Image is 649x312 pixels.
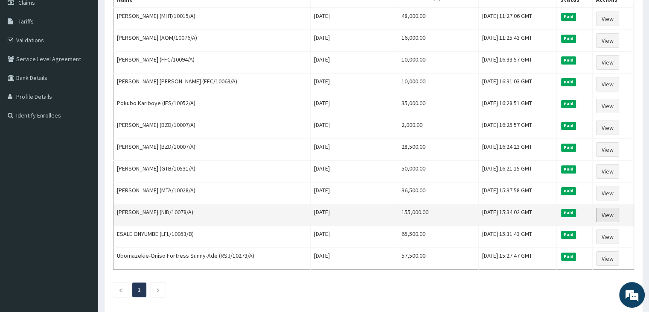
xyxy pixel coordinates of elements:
[479,30,557,52] td: [DATE] 11:25:43 GMT
[561,100,576,108] span: Paid
[398,74,478,95] td: 10,000.00
[114,30,311,52] td: [PERSON_NAME] (AOM/10076/A)
[49,99,118,185] span: We're online!
[138,286,141,294] a: Page 1 is your current page
[398,52,478,74] td: 10,000.00
[479,8,557,30] td: [DATE] 11:27:06 GMT
[561,35,576,42] span: Paid
[311,182,398,204] td: [DATE]
[311,52,398,74] td: [DATE]
[114,182,311,204] td: [PERSON_NAME] (MTA/10028/A)
[311,95,398,117] td: [DATE]
[561,78,576,86] span: Paid
[596,251,619,266] a: View
[114,74,311,95] td: [PERSON_NAME] [PERSON_NAME] (FFC/10063/A)
[561,187,576,195] span: Paid
[596,12,619,26] a: View
[398,161,478,182] td: 50,000.00
[16,43,35,64] img: d_794563401_company_1708531726252_794563401
[479,52,557,74] td: [DATE] 16:33:57 GMT
[114,204,311,226] td: [PERSON_NAME] (NID/10078/A)
[596,33,619,48] a: View
[311,30,398,52] td: [DATE]
[311,139,398,161] td: [DATE]
[561,56,576,64] span: Paid
[398,204,478,226] td: 155,000.00
[311,8,398,30] td: [DATE]
[561,165,576,173] span: Paid
[596,99,619,113] a: View
[114,117,311,139] td: [PERSON_NAME] (BZD/10007/A)
[596,142,619,157] a: View
[596,77,619,91] a: View
[311,74,398,95] td: [DATE]
[596,230,619,244] a: View
[561,144,576,151] span: Paid
[114,8,311,30] td: [PERSON_NAME] (MHT/10015/A)
[479,74,557,95] td: [DATE] 16:31:03 GMT
[479,182,557,204] td: [DATE] 15:37:58 GMT
[18,18,34,25] span: Tariffs
[479,161,557,182] td: [DATE] 16:21:15 GMT
[114,161,311,182] td: [PERSON_NAME] (GTB/10531/A)
[479,204,557,226] td: [DATE] 15:34:02 GMT
[398,117,478,139] td: 2,000.00
[596,208,619,222] a: View
[479,139,557,161] td: [DATE] 16:24:23 GMT
[398,248,478,270] td: 57,500.00
[311,117,398,139] td: [DATE]
[398,226,478,248] td: 65,500.00
[561,122,576,130] span: Paid
[311,226,398,248] td: [DATE]
[596,186,619,200] a: View
[398,8,478,30] td: 48,000.00
[479,95,557,117] td: [DATE] 16:28:51 GMT
[4,215,163,245] textarea: Type your message and hit 'Enter'
[311,204,398,226] td: [DATE]
[311,248,398,270] td: [DATE]
[398,182,478,204] td: 36,500.00
[479,117,557,139] td: [DATE] 16:25:57 GMT
[156,286,160,294] a: Next page
[561,253,576,260] span: Paid
[311,161,398,182] td: [DATE]
[114,139,311,161] td: [PERSON_NAME] (BZD/10007/A)
[398,95,478,117] td: 35,000.00
[114,248,311,270] td: Ubomazekie-Oniso Fortress Sunny-Ade (RSJ/10273/A)
[596,121,619,135] a: View
[398,139,478,161] td: 28,500.00
[561,231,576,238] span: Paid
[561,209,576,217] span: Paid
[398,30,478,52] td: 16,000.00
[119,286,122,294] a: Previous page
[114,95,311,117] td: Pokubo Kariboye (IFS/10052/A)
[140,4,160,25] div: Minimize live chat window
[479,226,557,248] td: [DATE] 15:31:43 GMT
[44,48,143,59] div: Chat with us now
[479,248,557,270] td: [DATE] 15:27:47 GMT
[596,164,619,179] a: View
[114,52,311,74] td: [PERSON_NAME] (FFC/10094/A)
[596,55,619,70] a: View
[114,226,311,248] td: ESALE ONYUMBE (LFL/10053/B)
[561,13,576,21] span: Paid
